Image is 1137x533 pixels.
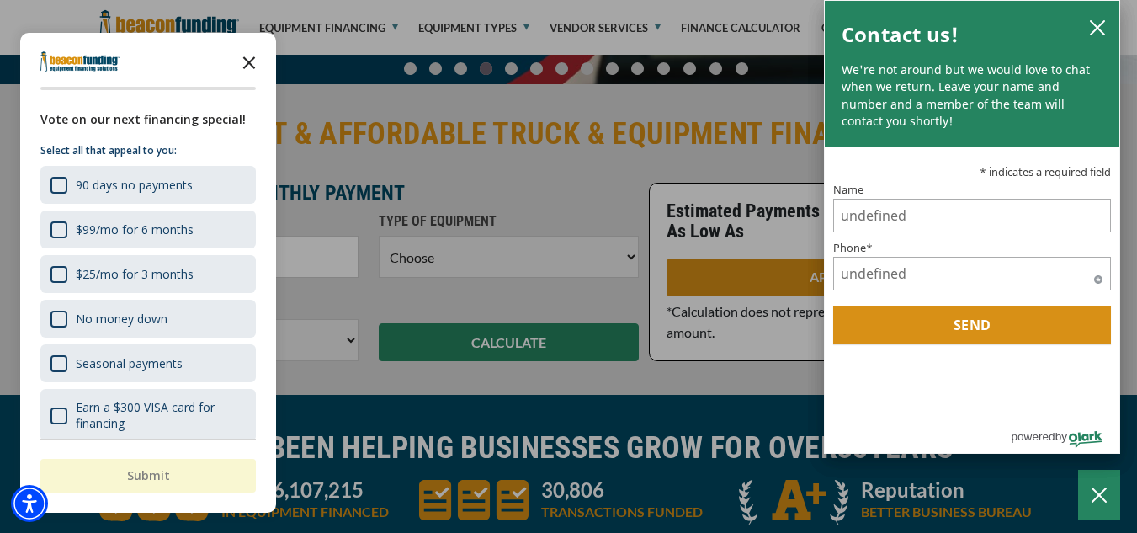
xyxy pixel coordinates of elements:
label: Name [833,184,1111,195]
div: $25/mo for 3 months [40,255,256,293]
div: Survey [20,33,276,513]
p: We're not around but we would love to chat when we return. Leave your name and number and a membe... [842,61,1102,130]
div: Seasonal payments [40,344,256,382]
div: Earn a $300 VISA card for financing [40,389,256,441]
button: Close the survey [232,45,266,78]
div: No money down [40,300,256,338]
div: 90 days no payments [76,177,193,193]
span: powered [1011,426,1055,447]
div: $25/mo for 3 months [76,266,194,282]
label: Phone* [833,243,1111,253]
div: Vote on our next financing special! [40,110,256,129]
input: Name [833,199,1111,232]
div: Seasonal payments [76,355,183,371]
div: $99/mo for 6 months [76,221,194,237]
div: 90 days no payments [40,166,256,204]
div: $99/mo for 6 months [40,211,256,248]
div: No money down [76,311,167,327]
span: by [1055,426,1067,447]
a: Powered by Olark - open in a new tab [1011,424,1119,453]
p: * indicates a required field [833,167,1111,178]
h2: Contact us! [842,18,959,51]
button: close chatbox [1084,15,1111,39]
span: Required field [1094,271,1102,280]
button: Send [833,306,1111,344]
button: Close Chatbox [1078,470,1120,520]
div: Earn a $300 VISA card for financing [76,399,246,431]
p: Select all that appeal to you: [40,142,256,159]
button: Submit [40,459,256,493]
input: Phone [833,257,1111,290]
img: Company logo [40,51,120,72]
div: Accessibility Menu [11,485,48,522]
